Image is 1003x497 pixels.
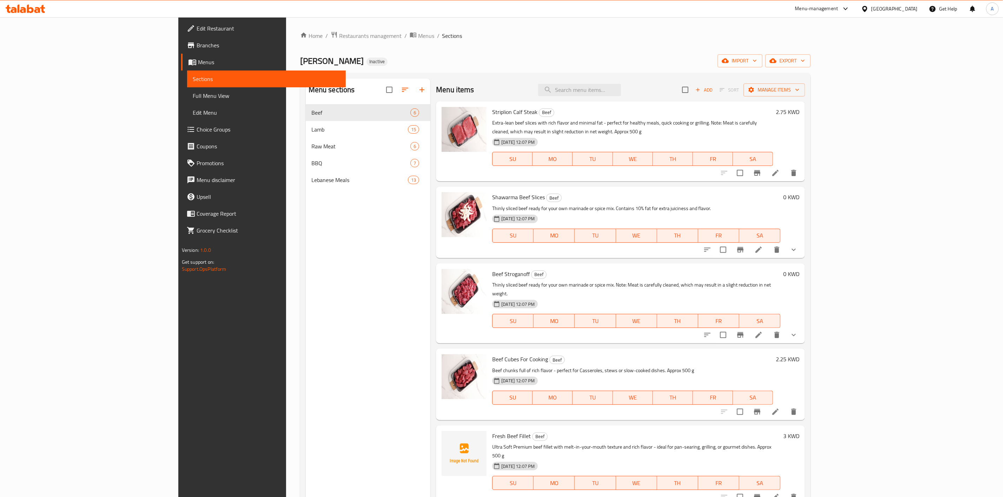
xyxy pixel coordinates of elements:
span: Beef Stroganoff [492,269,530,279]
span: MO [536,316,572,326]
span: MO [535,392,570,403]
span: MO [535,154,570,164]
h6: 0 KWD [783,192,799,202]
button: TH [657,476,698,490]
span: MO [536,230,572,241]
span: Select to update [716,242,731,257]
button: Branch-specific-item [732,241,749,258]
button: TU [573,152,613,166]
img: Beef Stroganoff [442,269,487,314]
li: / [437,32,440,40]
button: TU [575,229,616,243]
button: SA [739,476,780,490]
button: TH [657,229,698,243]
span: WE [619,478,654,488]
div: Lamb15 [306,121,431,138]
a: Sections [187,70,346,87]
span: Beef [533,432,547,441]
div: Raw Meat6 [306,138,431,155]
div: Inactive [367,58,388,66]
span: Select all sections [382,82,397,97]
button: SU [492,314,534,328]
svg: Show Choices [790,246,798,254]
div: Beef [546,194,562,202]
button: WE [616,314,657,328]
input: search [538,84,621,96]
a: Restaurants management [331,31,402,40]
a: Support.OpsPlatform [182,264,226,274]
span: WE [619,230,654,241]
span: SU [495,392,530,403]
button: WE [616,229,657,243]
span: Beef [539,108,554,116]
button: delete [785,164,802,181]
span: [DATE] 12:07 PM [499,301,537,308]
button: SA [733,391,773,405]
div: items [408,176,419,184]
a: Menu disclaimer [181,172,346,188]
button: MO [534,476,575,490]
span: Select to update [716,328,731,342]
div: [GEOGRAPHIC_DATA] [871,5,918,13]
span: 1.0.0 [200,246,211,255]
span: SA [742,230,778,241]
span: Raw Meat [311,142,410,150]
span: Sections [193,75,340,83]
span: Select section [678,82,693,97]
span: import [723,56,757,65]
img: Shawarma Beef Slices [442,192,487,237]
span: Branches [197,41,340,49]
li: / [404,32,407,40]
span: [DATE] 12:07 PM [499,463,537,470]
span: Choice Groups [197,125,340,134]
span: Promotions [197,159,340,167]
button: WE [613,152,653,166]
span: TU [575,392,610,403]
span: TH [660,316,695,326]
span: [DATE] 12:07 PM [499,139,537,146]
span: [PERSON_NAME] [300,53,364,69]
span: Shawarma Beef Slices [492,192,545,202]
span: SA [736,154,770,164]
span: SU [495,154,530,164]
button: SA [739,314,780,328]
span: Beef [532,270,546,278]
button: FR [698,229,739,243]
button: TU [573,391,613,405]
span: Sections [442,32,462,40]
div: Menu-management [795,5,838,13]
button: sort-choices [699,327,716,343]
button: FR [693,152,733,166]
span: TH [656,392,690,403]
button: Add section [414,81,430,98]
span: MO [536,478,572,488]
span: SA [736,392,770,403]
span: 6 [411,109,419,116]
span: Beef [311,108,410,117]
a: Branches [181,37,346,54]
a: Full Menu View [187,87,346,104]
span: TH [660,230,695,241]
span: Sort sections [397,81,414,98]
button: Manage items [744,83,805,96]
span: SU [495,230,531,241]
span: Edit Restaurant [197,24,340,33]
p: Thinly sliced beef ready for your own marinade or spice mix. Note: Meat is carefully cleaned, whi... [492,281,780,298]
a: Menus [181,54,346,70]
span: SU [495,478,531,488]
img: Fresh Beef Fillet [442,431,487,476]
h2: Menu items [436,85,474,95]
span: 15 [408,126,419,133]
button: show more [785,327,802,343]
span: SA [742,316,778,326]
button: sort-choices [699,241,716,258]
button: FR [693,391,733,405]
a: Promotions [181,155,346,172]
button: SU [492,476,534,490]
div: items [410,142,419,150]
button: TH [657,314,698,328]
a: Coupons [181,138,346,155]
button: Branch-specific-item [749,403,766,420]
span: TH [660,478,695,488]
